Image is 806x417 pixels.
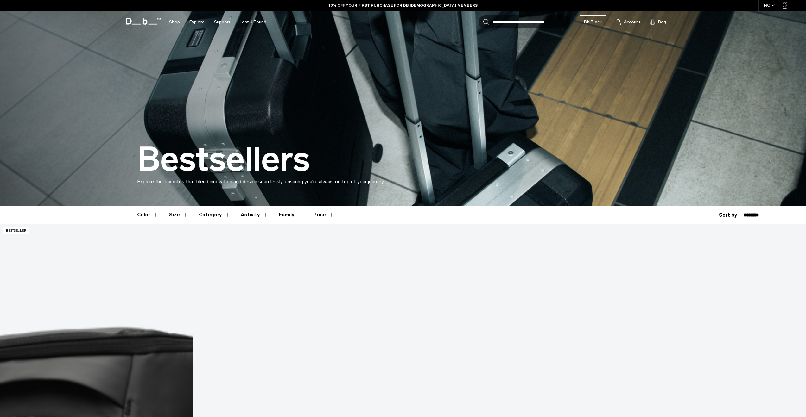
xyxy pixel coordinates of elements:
[313,206,335,224] button: Toggle Price
[137,206,159,224] button: Toggle Filter
[169,206,189,224] button: Toggle Filter
[164,11,271,33] nav: Main Navigation
[3,227,29,234] p: Bestseller
[279,206,303,224] button: Toggle Filter
[329,3,478,8] a: 10% OFF YOUR FIRST PURCHASE FOR DB [DEMOGRAPHIC_DATA] MEMBERS
[241,206,269,224] button: Toggle Filter
[137,141,310,178] h1: Bestsellers
[189,11,205,33] a: Explore
[658,19,666,25] span: Bag
[169,11,180,33] a: Shop
[616,18,640,26] a: Account
[214,11,230,33] a: Support
[580,15,606,28] a: Db Black
[650,18,666,26] button: Bag
[624,19,640,25] span: Account
[137,178,384,184] span: Explore the favorites that blend innovation and design seamlessly, ensuring you're always on top ...
[240,11,266,33] a: Lost & Found
[199,206,231,224] button: Toggle Filter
